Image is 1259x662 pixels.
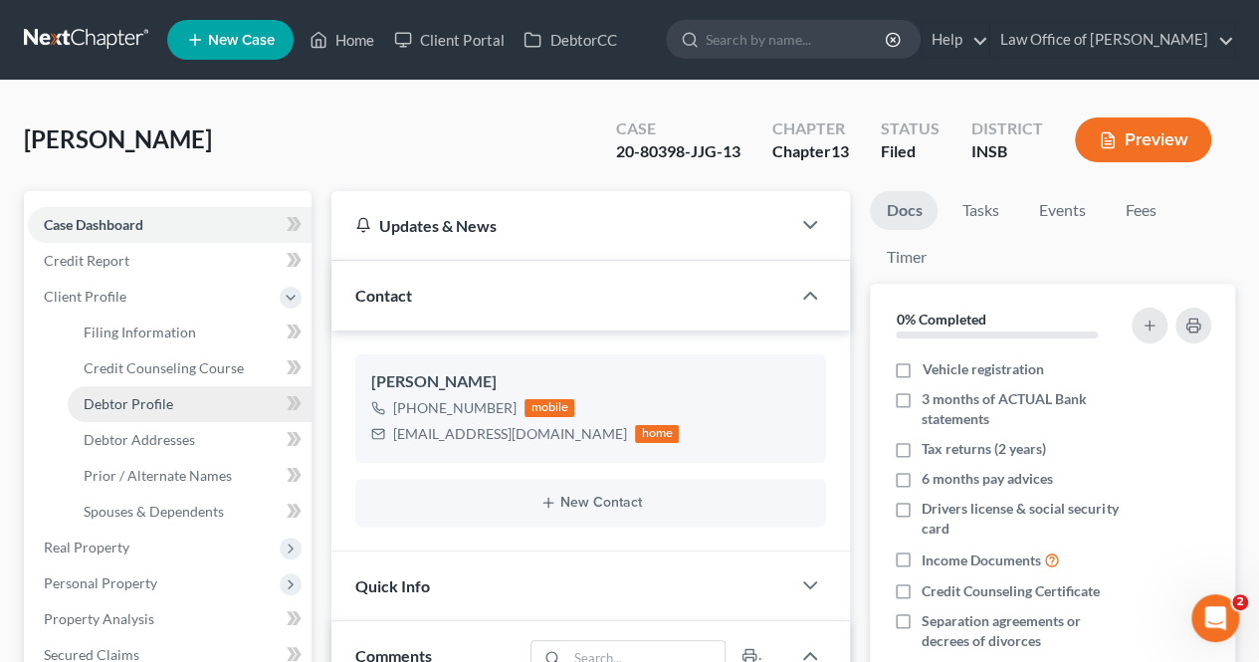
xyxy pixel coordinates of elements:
span: Credit Counseling Course [84,359,244,376]
a: Debtor Addresses [68,422,312,458]
a: Help [922,22,988,58]
span: Tax returns (2 years) [922,439,1046,459]
iframe: Intercom live chat [1191,594,1239,642]
span: 13 [831,141,849,160]
span: Filing Information [84,324,196,340]
span: 2 [1232,594,1248,610]
input: Search by name... [706,21,888,58]
a: Law Office of [PERSON_NAME] [990,22,1234,58]
span: New Case [208,33,275,48]
span: Credit Counseling Certificate [922,581,1100,601]
span: Contact [355,286,412,305]
div: 20-80398-JJG-13 [616,140,740,163]
div: [EMAIL_ADDRESS][DOMAIN_NAME] [393,424,627,444]
div: Chapter [772,140,849,163]
span: Personal Property [44,574,157,591]
a: Home [300,22,384,58]
div: Case [616,117,740,140]
a: Spouses & Dependents [68,494,312,530]
span: Vehicle registration [922,359,1043,379]
span: Income Documents [922,551,1041,570]
span: Prior / Alternate Names [84,467,232,484]
span: Debtor Profile [84,395,173,412]
button: Preview [1075,117,1211,162]
div: District [971,117,1043,140]
span: Spouses & Dependents [84,503,224,520]
div: mobile [525,399,574,417]
strong: 0% Completed [896,311,985,328]
a: Credit Report [28,243,312,279]
span: Property Analysis [44,610,154,627]
span: [PERSON_NAME] [24,124,212,153]
a: Debtor Profile [68,386,312,422]
a: Docs [870,191,938,230]
a: DebtorCC [514,22,626,58]
div: Chapter [772,117,849,140]
div: home [635,425,679,443]
a: Client Portal [384,22,514,58]
a: Fees [1109,191,1172,230]
a: Prior / Alternate Names [68,458,312,494]
div: Filed [881,140,940,163]
span: Real Property [44,539,129,555]
span: 6 months pay advices [922,469,1053,489]
span: 3 months of ACTUAL Bank statements [922,389,1127,429]
a: Property Analysis [28,601,312,637]
a: Timer [870,238,942,277]
span: Credit Report [44,252,129,269]
a: Filing Information [68,315,312,350]
span: Separation agreements or decrees of divorces [922,611,1127,651]
a: Case Dashboard [28,207,312,243]
span: Debtor Addresses [84,431,195,448]
span: Case Dashboard [44,216,143,233]
a: Credit Counseling Course [68,350,312,386]
div: [PHONE_NUMBER] [393,398,517,418]
div: [PERSON_NAME] [371,370,810,394]
div: INSB [971,140,1043,163]
button: New Contact [371,495,810,511]
div: Updates & News [355,215,766,236]
span: Quick Info [355,576,430,595]
div: Status [881,117,940,140]
a: Events [1022,191,1101,230]
span: Drivers license & social security card [922,499,1127,539]
span: Client Profile [44,288,126,305]
a: Tasks [945,191,1014,230]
